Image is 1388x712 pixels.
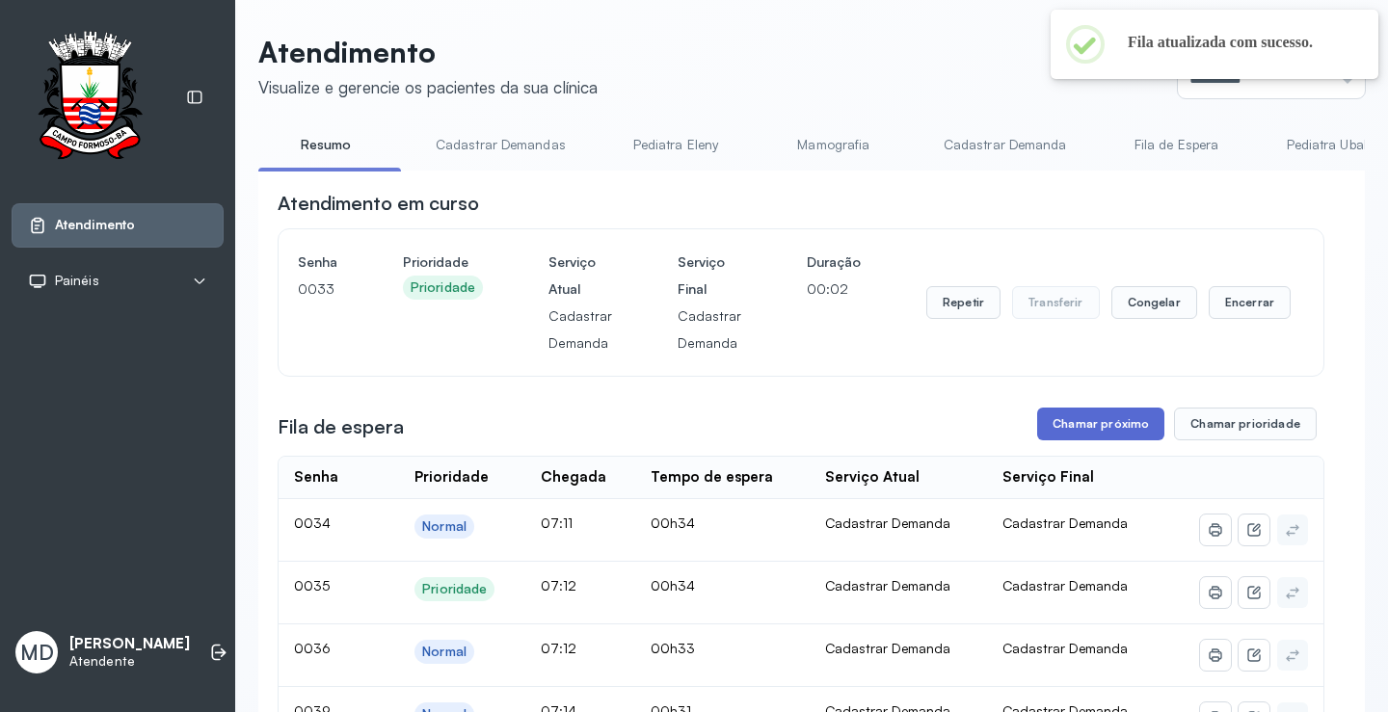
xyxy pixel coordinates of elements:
span: 00h34 [651,514,695,531]
a: Pediatra Eleny [608,129,743,161]
p: 0033 [298,276,337,303]
span: 00h33 [651,640,695,656]
span: Cadastrar Demanda [1002,514,1128,531]
span: 0035 [294,577,330,593]
button: Chamar próximo [1037,408,1164,440]
button: Encerrar [1209,286,1291,319]
a: Cadastrar Demandas [416,129,585,161]
p: Cadastrar Demanda [548,303,612,356]
p: [PERSON_NAME] [69,635,190,653]
span: 07:12 [541,577,576,593]
h4: Duração [807,249,861,276]
button: Transferir [1012,286,1100,319]
a: Mamografia [766,129,901,161]
span: Atendimento [55,217,135,233]
a: Atendimento [28,216,207,235]
div: Normal [422,518,467,535]
div: Visualize e gerencie os pacientes da sua clínica [258,77,598,97]
a: Resumo [258,129,393,161]
button: Chamar prioridade [1174,408,1317,440]
div: Senha [294,468,338,487]
div: Serviço Final [1002,468,1094,487]
h4: Serviço Final [678,249,741,303]
span: 07:11 [541,514,573,531]
span: Cadastrar Demanda [1002,577,1128,593]
h4: Prioridade [403,249,483,276]
span: 00h34 [651,577,695,593]
span: 0034 [294,514,331,531]
div: Serviço Atual [825,468,920,487]
div: Prioridade [414,468,489,487]
p: 00:02 [807,276,861,303]
p: Atendimento [258,35,598,69]
div: Tempo de espera [651,468,773,487]
div: Chegada [541,468,606,487]
p: Cadastrar Demanda [678,303,741,356]
button: Congelar [1111,286,1197,319]
h4: Serviço Atual [548,249,612,303]
h4: Senha [298,249,337,276]
h3: Atendimento em curso [278,190,479,217]
a: Fila de Espera [1109,129,1244,161]
div: Prioridade [422,581,487,597]
span: 07:12 [541,640,576,656]
span: 0036 [294,640,331,656]
h2: Fila atualizada com sucesso. [1128,33,1348,52]
div: Normal [422,644,467,660]
div: Prioridade [411,279,475,296]
div: Cadastrar Demanda [825,514,972,532]
p: Atendente [69,653,190,670]
span: Painéis [55,273,99,289]
h3: Fila de espera [278,413,404,440]
button: Repetir [926,286,1001,319]
div: Cadastrar Demanda [825,640,972,657]
img: Logotipo do estabelecimento [20,31,159,165]
a: Cadastrar Demanda [924,129,1086,161]
div: Cadastrar Demanda [825,577,972,594]
span: Cadastrar Demanda [1002,640,1128,656]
